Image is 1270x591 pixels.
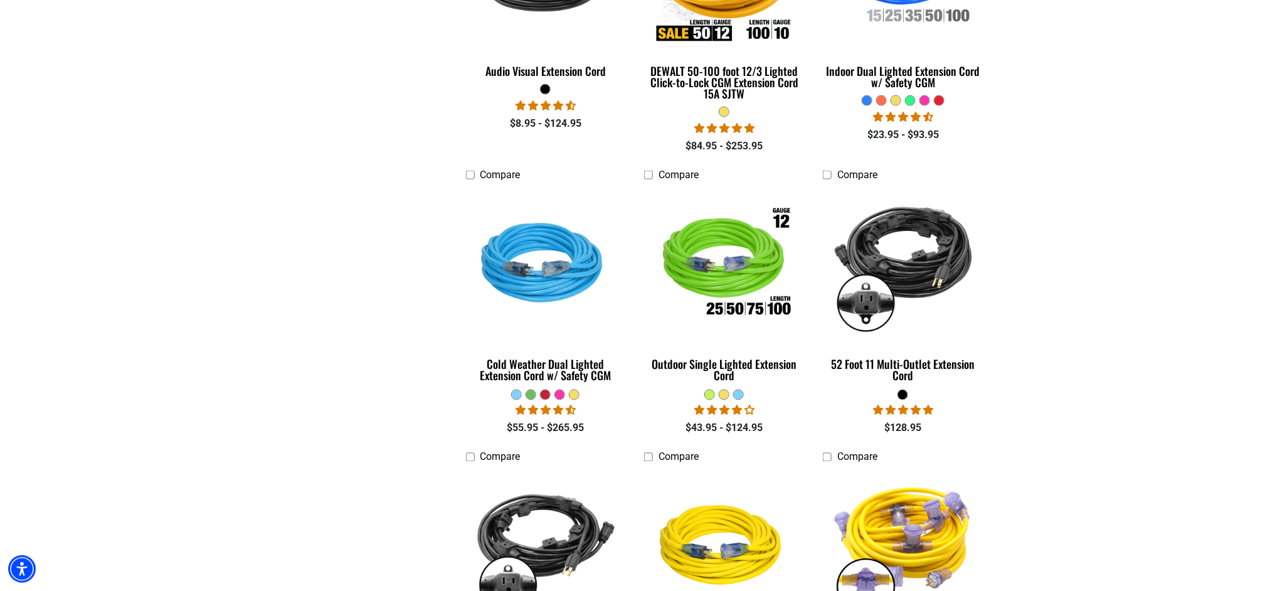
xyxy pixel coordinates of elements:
div: $84.95 - $253.95 [644,139,804,154]
div: 52 Foot 11 Multi-Outlet Extension Cord [823,359,983,381]
div: $23.95 - $93.95 [823,127,983,142]
div: $128.95 [823,421,983,436]
img: Outdoor Single Lighted Extension Cord [645,193,803,338]
div: Cold Weather Dual Lighted Extension Cord w/ Safety CGM [466,359,626,381]
img: Light Blue [467,193,625,338]
span: 4.40 stars [873,111,933,123]
span: Compare [837,451,877,463]
div: $8.95 - $124.95 [466,116,626,131]
span: 4.62 stars [516,405,576,417]
img: black [824,193,982,338]
div: Indoor Dual Lighted Extension Cord w/ Safety CGM [823,65,983,88]
span: 4.72 stars [516,100,576,112]
a: Light Blue Cold Weather Dual Lighted Extension Cord w/ Safety CGM [466,187,626,389]
span: Compare [480,451,521,463]
div: Accessibility Menu [8,555,36,583]
a: Outdoor Single Lighted Extension Cord Outdoor Single Lighted Extension Cord [644,187,804,389]
span: Compare [659,451,699,463]
span: 4.95 stars [873,405,933,417]
div: DEWALT 50-100 foot 12/3 Lighted Click-to-Lock CGM Extension Cord 15A SJTW [644,65,804,99]
div: Audio Visual Extension Cord [466,65,626,77]
span: 4.00 stars [694,405,754,417]
span: Compare [480,169,521,181]
a: black 52 Foot 11 Multi-Outlet Extension Cord [823,187,983,389]
div: $43.95 - $124.95 [644,421,804,436]
div: Outdoor Single Lighted Extension Cord [644,359,804,381]
span: Compare [837,169,877,181]
span: 4.84 stars [694,122,754,134]
span: Compare [659,169,699,181]
div: $55.95 - $265.95 [466,421,626,436]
